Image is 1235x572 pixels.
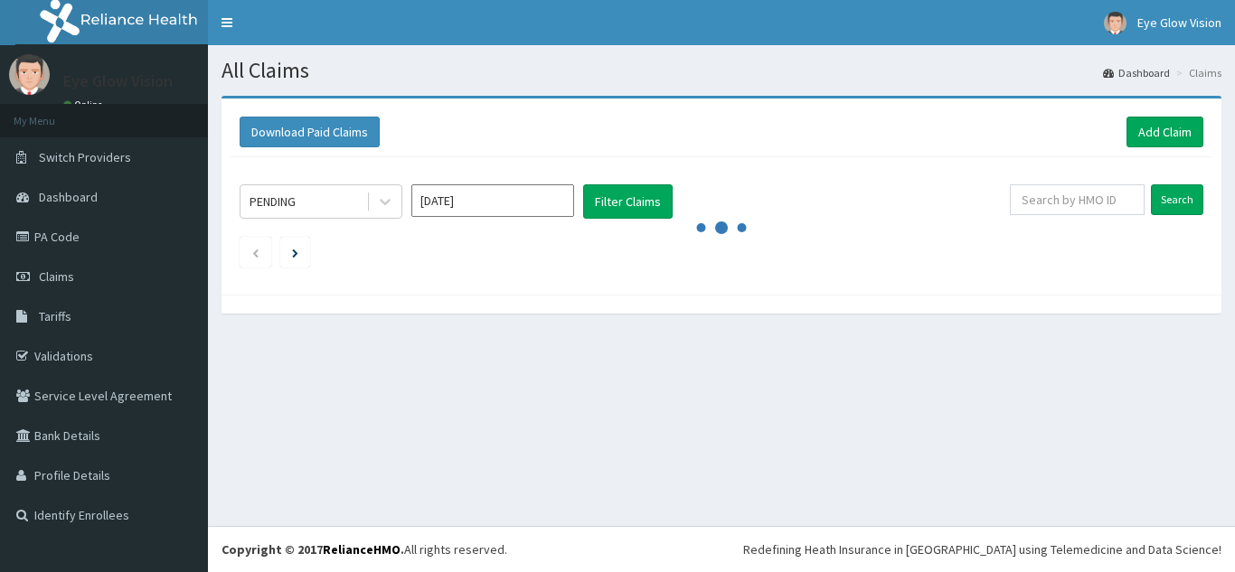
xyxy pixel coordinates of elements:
li: Claims [1172,65,1221,80]
a: Online [63,98,107,111]
span: Dashboard [39,189,98,205]
span: Eye Glow Vision [1137,14,1221,31]
input: Search by HMO ID [1010,184,1145,215]
div: PENDING [250,192,296,211]
svg: audio-loading [694,201,749,255]
span: Switch Providers [39,149,131,165]
p: Eye Glow Vision [63,73,173,89]
a: Previous page [251,244,259,260]
span: Tariffs [39,308,71,324]
img: User Image [9,54,50,95]
img: User Image [1104,12,1127,34]
a: RelianceHMO [323,541,401,558]
strong: Copyright © 2017 . [222,541,404,558]
footer: All rights reserved. [208,526,1235,572]
input: Search [1151,184,1203,215]
button: Filter Claims [583,184,673,219]
button: Download Paid Claims [240,117,380,147]
span: Claims [39,268,74,285]
input: Select Month and Year [411,184,574,217]
a: Add Claim [1127,117,1203,147]
div: Redefining Heath Insurance in [GEOGRAPHIC_DATA] using Telemedicine and Data Science! [743,540,1221,558]
a: Next page [292,244,298,260]
a: Dashboard [1103,65,1170,80]
h1: All Claims [222,59,1221,82]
